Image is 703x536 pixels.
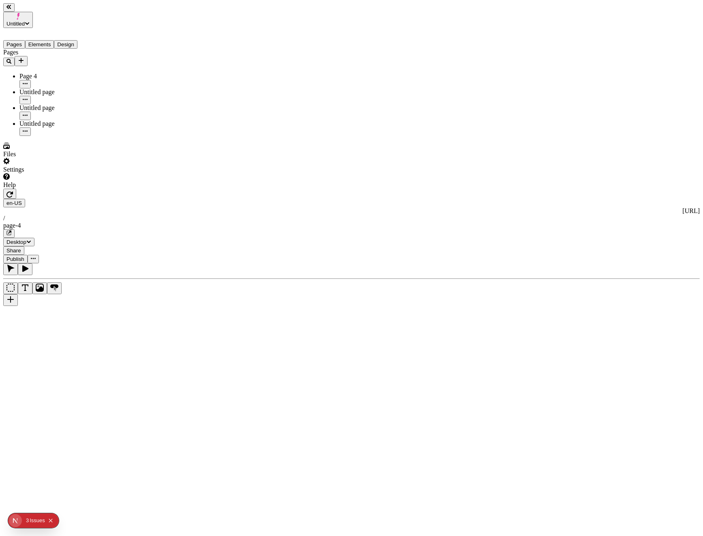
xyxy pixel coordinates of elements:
[3,199,25,207] button: Open locale picker
[3,166,101,173] div: Settings
[18,282,32,294] button: Text
[3,151,101,158] div: Files
[6,248,21,254] span: Share
[47,282,62,294] button: Button
[19,120,101,127] div: Untitled page
[3,49,101,56] div: Pages
[19,88,101,96] div: Untitled page
[32,282,47,294] button: Image
[19,73,101,80] div: Page 4
[25,40,54,49] button: Elements
[54,40,77,49] button: Design
[3,215,700,222] div: /
[3,238,34,246] button: Desktop
[6,200,22,206] span: en-US
[6,256,24,262] span: Publish
[3,12,33,28] button: Untitled
[3,255,28,263] button: Publish
[3,222,700,229] div: page-4
[3,181,101,189] div: Help
[3,207,700,215] div: [URL]
[15,56,28,66] button: Add new
[6,21,25,27] span: Untitled
[3,246,24,255] button: Share
[3,6,118,14] p: Cookie Test Route
[19,104,101,112] div: Untitled page
[3,40,25,49] button: Pages
[3,282,18,294] button: Box
[6,239,26,245] span: Desktop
